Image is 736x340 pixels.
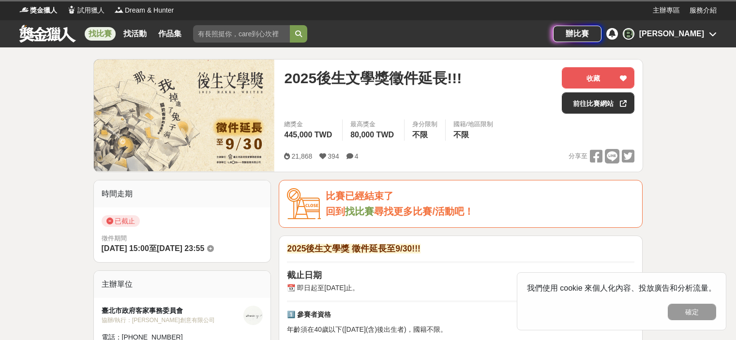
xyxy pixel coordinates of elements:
[284,119,334,129] span: 總獎金
[690,5,717,15] a: 服務介紹
[345,206,374,217] a: 找比賽
[102,215,140,227] span: 已截止
[120,27,150,41] a: 找活動
[639,28,704,40] div: [PERSON_NAME]
[284,131,332,139] span: 445,000 TWD
[374,206,474,217] span: 尋找更多比賽/活動吧！
[154,27,185,41] a: 作品集
[412,119,437,129] div: 身分限制
[291,152,312,160] span: 21,868
[94,180,271,207] div: 時間走期
[562,92,634,114] a: 前往比賽網站
[562,67,634,89] button: 收藏
[19,5,29,15] img: Logo
[114,5,124,15] img: Logo
[125,5,174,15] span: Dream & Hunter
[102,244,149,252] span: [DATE] 15:00
[30,5,57,15] span: 獎金獵人
[157,244,204,252] span: [DATE] 23:55
[326,188,634,204] div: 比賽已經結束了
[453,119,493,129] div: 國籍/地區限制
[287,244,420,253] strong: 2025後生文學獎 徵件延長至9/30!!!
[350,119,396,129] span: 最高獎金
[94,271,271,298] div: 主辦單位
[85,27,116,41] a: 找比賽
[653,5,680,15] a: 主辦專區
[284,67,462,89] span: 2025後生文學獎徵件延長!!!
[287,283,634,293] p: 📆 即日起至[DATE]止。
[102,235,127,242] span: 徵件期間
[412,131,428,139] span: 不限
[355,152,359,160] span: 4
[668,304,716,320] button: 確定
[77,5,105,15] span: 試用獵人
[287,270,322,280] strong: 截止日期
[193,25,290,43] input: 有長照挺你，care到心坎裡！青春出手，拍出照顧 影音徵件活動
[553,26,601,42] a: 辦比賽
[94,59,275,171] img: Cover Image
[453,131,469,139] span: 不限
[350,131,394,139] span: 80,000 TWD
[102,316,244,325] div: 協辦/執行： [PERSON_NAME]創意有限公司
[287,188,321,220] img: Icon
[328,152,339,160] span: 394
[67,5,105,15] a: Logo試用獵人
[67,5,76,15] img: Logo
[527,284,716,292] span: 我們使用 cookie 來個人化內容、投放廣告和分析流量。
[102,306,244,316] div: 臺北市政府客家事務委員會
[19,5,57,15] a: Logo獎金獵人
[149,244,157,252] span: 至
[326,206,345,217] span: 回到
[287,325,634,335] p: 年齡須在40歲以下([DATE](含)後出生者)，國籍不限。
[569,149,587,163] span: 分享至
[623,28,634,40] div: B
[114,5,174,15] a: LogoDream & Hunter
[287,310,331,318] strong: 1️⃣ 參賽者資格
